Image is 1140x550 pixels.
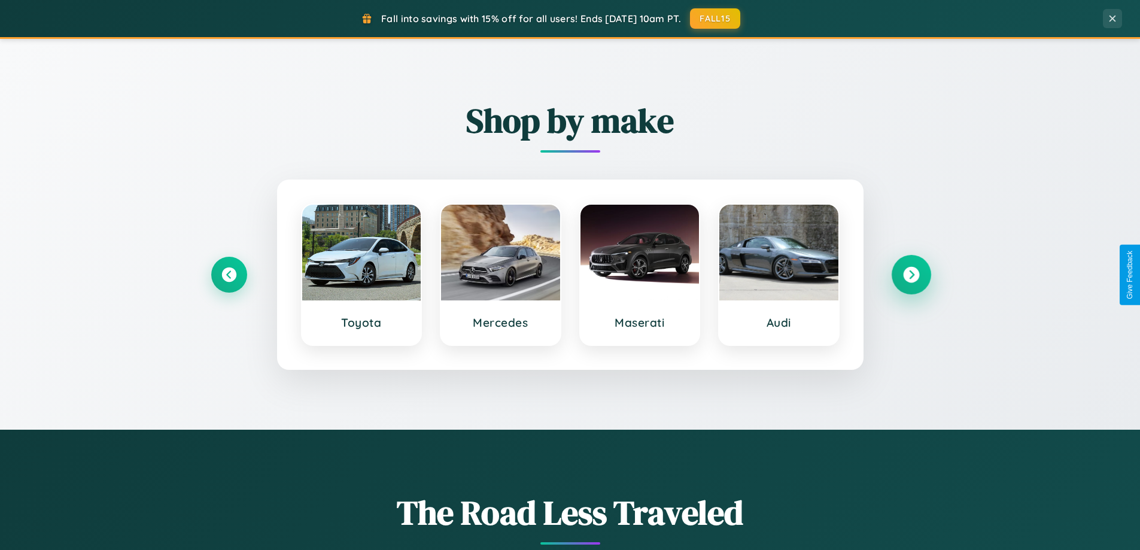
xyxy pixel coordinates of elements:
[1126,251,1134,299] div: Give Feedback
[211,98,929,144] h2: Shop by make
[211,490,929,536] h1: The Road Less Traveled
[731,315,826,330] h3: Audi
[381,13,681,25] span: Fall into savings with 15% off for all users! Ends [DATE] 10am PT.
[314,315,409,330] h3: Toyota
[453,315,548,330] h3: Mercedes
[690,8,740,29] button: FALL15
[592,315,688,330] h3: Maserati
